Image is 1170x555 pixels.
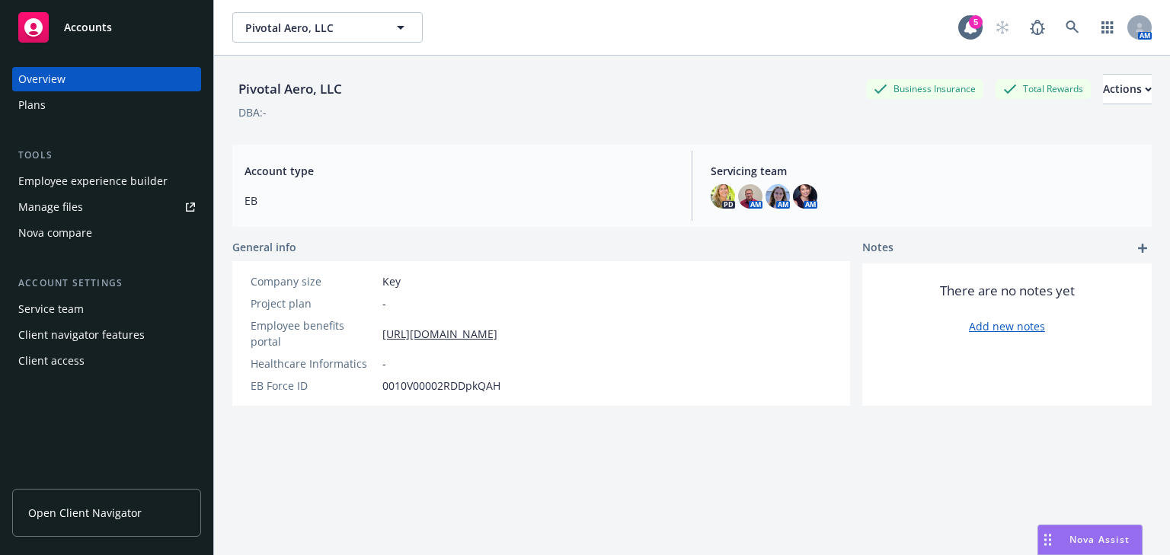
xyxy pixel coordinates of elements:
a: Service team [12,297,201,321]
span: Open Client Navigator [28,505,142,521]
div: EB Force ID [251,378,376,394]
span: Accounts [64,21,112,33]
a: [URL][DOMAIN_NAME] [382,326,497,342]
span: EB [245,193,673,209]
button: Nova Assist [1037,525,1143,555]
a: Accounts [12,6,201,49]
div: Project plan [251,295,376,311]
img: photo [738,184,762,209]
div: DBA: - [238,104,267,120]
a: Switch app [1092,12,1123,43]
button: Pivotal Aero, LLC [232,12,423,43]
img: photo [711,184,735,209]
div: Account settings [12,276,201,291]
div: Tools [12,148,201,163]
a: Client access [12,349,201,373]
a: Start snowing [987,12,1018,43]
div: Total Rewards [996,79,1091,98]
div: Overview [18,67,66,91]
div: Client access [18,349,85,373]
span: There are no notes yet [940,282,1075,300]
a: Search [1057,12,1088,43]
a: Nova compare [12,221,201,245]
span: - [382,356,386,372]
span: General info [232,239,296,255]
span: Nova Assist [1069,533,1130,546]
div: Manage files [18,195,83,219]
button: Actions [1103,74,1152,104]
span: Key [382,273,401,289]
a: add [1133,239,1152,257]
div: Drag to move [1038,525,1057,554]
div: 5 [969,15,983,29]
a: Employee experience builder [12,169,201,193]
div: Actions [1103,75,1152,104]
img: photo [766,184,790,209]
div: Employee benefits portal [251,317,376,349]
span: Pivotal Aero, LLC [245,20,377,36]
div: Plans [18,93,46,117]
div: Client navigator features [18,323,145,347]
img: photo [793,184,817,209]
a: Plans [12,93,201,117]
div: Nova compare [18,221,92,245]
span: 0010V00002RDDpkQAH [382,378,500,394]
div: Pivotal Aero, LLC [232,79,348,99]
a: Report a Bug [1022,12,1053,43]
span: Servicing team [711,163,1140,179]
span: Notes [862,239,893,257]
a: Manage files [12,195,201,219]
a: Overview [12,67,201,91]
div: Healthcare Informatics [251,356,376,372]
span: - [382,295,386,311]
a: Add new notes [969,318,1045,334]
span: Account type [245,163,673,179]
a: Client navigator features [12,323,201,347]
div: Service team [18,297,84,321]
div: Business Insurance [866,79,983,98]
div: Company size [251,273,376,289]
div: Employee experience builder [18,169,168,193]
